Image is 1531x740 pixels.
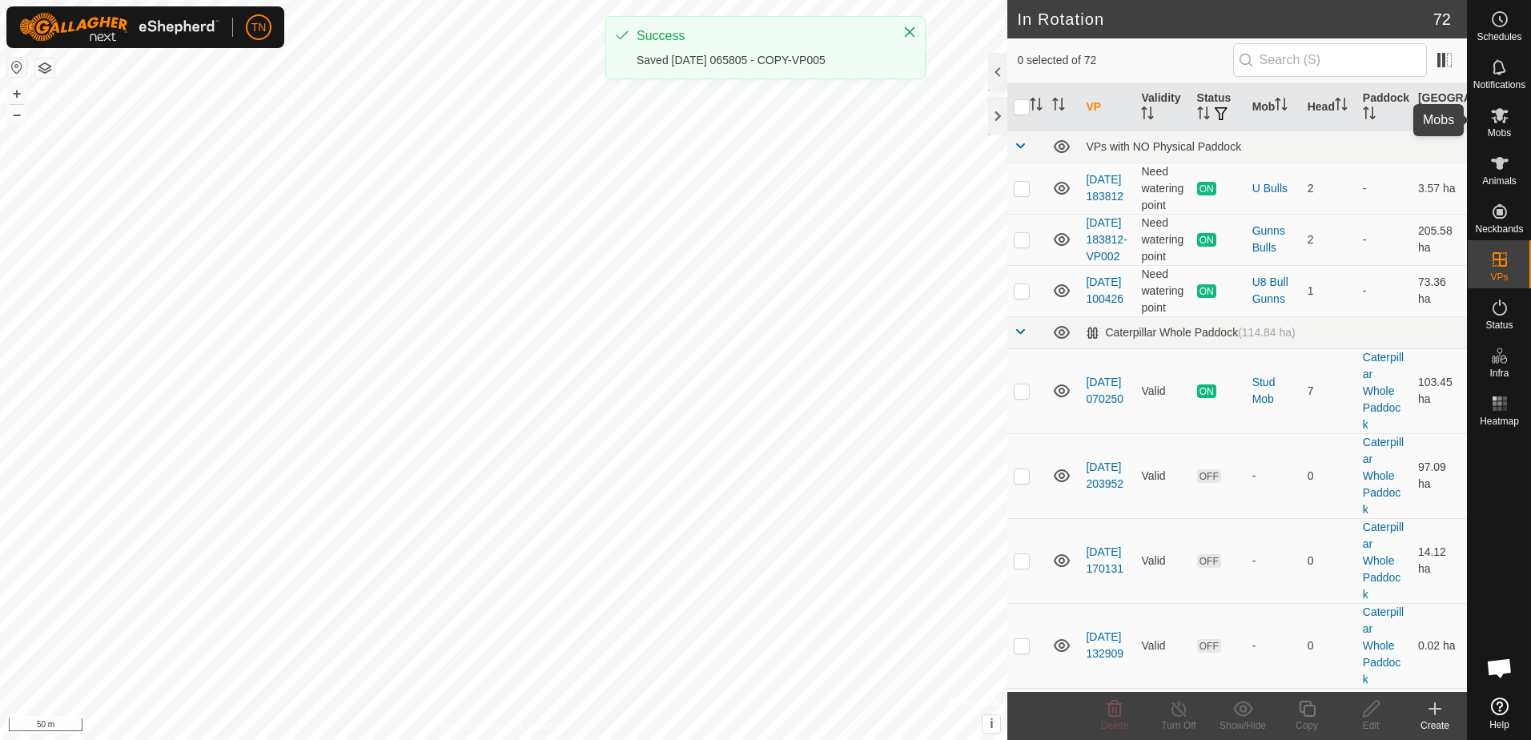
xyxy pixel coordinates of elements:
span: OFF [1197,554,1221,568]
td: 2 [1301,163,1356,214]
a: Caterpillar Whole Paddock [1363,351,1404,431]
div: U Bulls [1252,180,1295,197]
button: i [982,715,1000,733]
div: Success [637,26,886,46]
p-sorticon: Activate to sort [1141,109,1154,122]
div: - [1252,468,1295,485]
td: 73.36 ha [1412,265,1467,316]
td: 3.57 ha [1412,163,1467,214]
th: Paddock [1356,83,1412,131]
td: 205.58 ha [1412,214,1467,265]
td: Need watering point [1135,265,1190,316]
td: 97.09 ha [1412,433,1467,518]
a: Caterpillar Whole Paddock [1363,605,1404,686]
input: Search (S) [1233,43,1427,77]
div: Create [1403,718,1467,733]
span: Infra [1489,368,1509,378]
div: Gunns Bulls [1252,223,1295,256]
span: Neckbands [1475,224,1523,234]
p-sorticon: Activate to sort [1335,100,1348,113]
span: Notifications [1473,80,1525,90]
span: ON [1197,182,1216,195]
div: - [1252,553,1295,569]
td: Need watering point [1135,214,1190,265]
p-sorticon: Activate to sort [1363,109,1376,122]
a: [DATE] 170131 [1086,545,1123,575]
p-sorticon: Activate to sort [1052,100,1065,113]
span: TN [251,19,267,36]
div: - [1252,637,1295,654]
a: [DATE] 183812-VP002 [1086,216,1127,263]
span: OFF [1197,639,1221,653]
td: Valid [1135,433,1190,518]
a: Caterpillar Whole Paddock [1363,436,1404,516]
td: 2 [1301,214,1356,265]
th: Validity [1135,83,1190,131]
td: Valid [1135,603,1190,688]
span: 72 [1433,7,1451,31]
a: Contact Us [520,719,567,734]
span: ON [1197,233,1216,247]
div: U8 Bull Gunns [1252,274,1295,308]
p-sorticon: Activate to sort [1443,109,1456,122]
p-sorticon: Activate to sort [1030,100,1043,113]
a: Caterpillar Whole Paddock [1363,521,1404,601]
a: Help [1468,691,1531,736]
th: Mob [1246,83,1301,131]
div: Edit [1339,718,1403,733]
td: 0.02 ha [1412,603,1467,688]
span: Animals [1482,176,1517,186]
span: i [990,717,993,730]
img: Gallagher Logo [19,13,219,42]
span: Delete [1101,720,1129,731]
a: [DATE] 183812 [1086,173,1123,203]
p-sorticon: Activate to sort [1197,109,1210,122]
td: 14.12 ha [1412,518,1467,603]
span: Mobs [1488,128,1511,138]
span: ON [1197,384,1216,398]
td: - [1356,265,1412,316]
a: [DATE] 203952 [1086,460,1123,490]
h2: In Rotation [1017,10,1433,29]
span: ON [1197,284,1216,298]
p-sorticon: Activate to sort [1275,100,1288,113]
td: Need watering point [1135,163,1190,214]
button: – [7,105,26,124]
td: Valid [1135,518,1190,603]
td: - [1356,163,1412,214]
span: VPs [1490,272,1508,282]
th: Status [1191,83,1246,131]
div: Show/Hide [1211,718,1275,733]
div: Stud Mob [1252,374,1295,408]
div: Turn Off [1147,718,1211,733]
td: 0 [1301,603,1356,688]
span: Schedules [1477,32,1521,42]
span: (114.84 ha) [1238,326,1296,339]
th: VP [1079,83,1135,131]
td: - [1356,214,1412,265]
span: Status [1485,320,1513,330]
a: [DATE] 070250 [1086,376,1123,405]
button: + [7,84,26,103]
a: Open chat [1476,644,1524,692]
button: Map Layers [35,58,54,78]
span: Heatmap [1480,416,1519,426]
div: Saved [DATE] 065805 - COPY-VP005 [637,52,886,69]
span: 0 selected of 72 [1017,52,1232,69]
div: Caterpillar Whole Paddock [1086,326,1295,340]
td: 0 [1301,433,1356,518]
button: Close [898,21,921,43]
a: [DATE] 132909 [1086,630,1123,660]
td: 103.45 ha [1412,348,1467,433]
a: Privacy Policy [440,719,500,734]
a: [DATE] 100426 [1086,275,1123,305]
button: Reset Map [7,58,26,77]
td: 7 [1301,348,1356,433]
div: VPs with NO Physical Paddock [1086,140,1461,153]
td: 0 [1301,518,1356,603]
td: 1 [1301,265,1356,316]
td: Valid [1135,348,1190,433]
div: Copy [1275,718,1339,733]
th: [GEOGRAPHIC_DATA] Area [1412,83,1467,131]
span: Help [1489,720,1509,730]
